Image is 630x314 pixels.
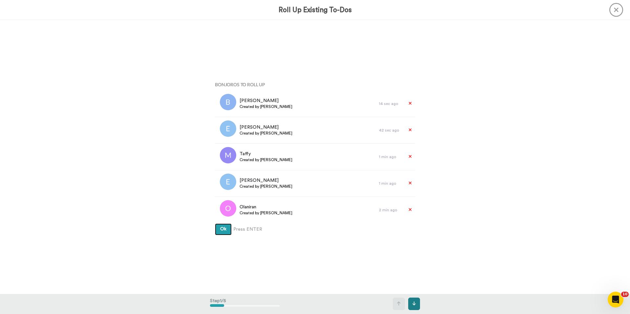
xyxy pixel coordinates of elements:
div: Step 1 / 5 [210,294,280,313]
h3: Roll Up Existing To-Dos [279,6,352,14]
iframe: Intercom live chat [608,292,623,307]
span: 10 [621,292,629,297]
span: Created by [PERSON_NAME] [240,210,292,216]
div: 1 min ago [379,181,402,186]
span: Ok [220,227,226,231]
div: 2 min ago [379,207,402,213]
span: [PERSON_NAME] [240,177,292,184]
h4: Bonjoros To Roll Up [215,82,415,87]
div: 1 min ago [379,154,402,159]
img: b.png [220,94,236,110]
button: Ok [215,223,232,235]
img: e.png [220,174,236,190]
span: Created by [PERSON_NAME] [240,131,292,136]
span: Created by [PERSON_NAME] [240,157,292,162]
span: Taffy [240,151,292,157]
img: o.png [220,200,236,217]
span: [PERSON_NAME] [240,97,292,104]
img: m.png [220,147,236,163]
img: e.png [220,120,236,137]
span: [PERSON_NAME] [240,124,292,131]
span: Created by [PERSON_NAME] [240,184,292,189]
span: Olaniran [240,204,292,210]
div: 14 sec ago [379,101,402,106]
div: 42 sec ago [379,128,402,133]
span: Press ENTER [233,226,262,233]
span: Created by [PERSON_NAME] [240,104,292,109]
